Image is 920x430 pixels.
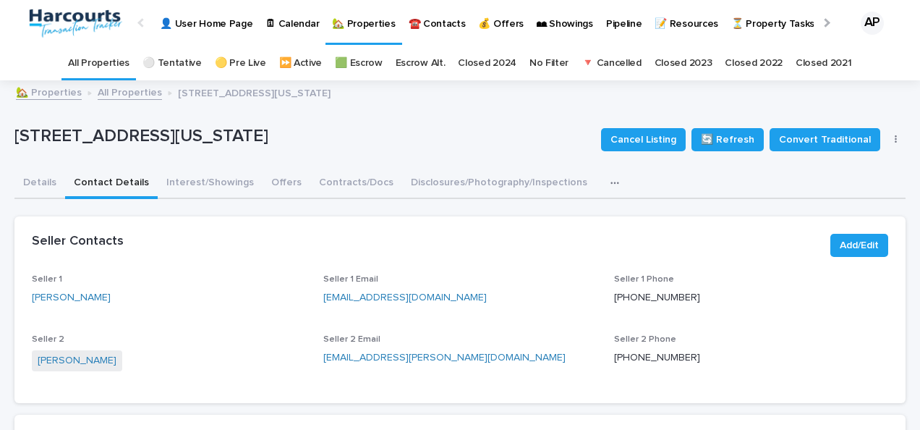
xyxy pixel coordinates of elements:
[529,46,568,80] a: No Filter
[458,46,516,80] a: Closed 2024
[610,132,676,147] span: Cancel Listing
[178,84,331,100] p: [STREET_ADDRESS][US_STATE]
[32,335,64,344] span: Seller 2
[601,128,686,151] button: Cancel Listing
[323,335,380,344] span: Seller 2 Email
[770,128,880,151] button: Convert Traditional
[582,46,642,80] a: 🔻 Cancelled
[796,46,852,80] a: Closed 2021
[614,275,674,284] span: Seller 1 Phone
[701,132,754,147] span: 🔄 Refresh
[655,46,712,80] a: Closed 2023
[725,46,783,80] a: Closed 2022
[310,169,402,199] button: Contracts/Docs
[614,290,888,305] p: [PHONE_NUMBER]
[614,335,676,344] span: Seller 2 Phone
[32,290,111,305] a: [PERSON_NAME]
[691,128,764,151] button: 🔄 Refresh
[16,83,82,100] a: 🏡 Properties
[614,350,888,366] p: [PHONE_NUMBER]
[142,46,202,80] a: ⚪️ Tentative
[38,353,116,368] a: [PERSON_NAME]
[98,83,162,100] a: All Properties
[323,292,487,303] a: [EMAIL_ADDRESS][DOMAIN_NAME]
[68,46,129,80] a: All Properties
[830,234,888,257] button: Add/Edit
[323,275,378,284] span: Seller 1 Email
[215,46,266,80] a: 🟡 Pre Live
[29,9,123,38] img: aRr5UT5PQeWb03tlxx4P
[402,169,596,199] button: Disclosures/Photography/Inspections
[840,238,879,253] span: Add/Edit
[32,275,62,284] span: Seller 1
[396,46,446,80] a: Escrow Alt.
[263,169,310,199] button: Offers
[779,132,871,147] span: Convert Traditional
[335,46,383,80] a: 🟩 Escrow
[14,169,65,199] button: Details
[32,234,124,250] h2: Seller Contacts
[279,46,323,80] a: ⏩ Active
[323,353,566,363] a: [EMAIL_ADDRESS][PERSON_NAME][DOMAIN_NAME]
[14,126,589,147] p: [STREET_ADDRESS][US_STATE]
[65,169,158,199] button: Contact Details
[158,169,263,199] button: Interest/Showings
[861,12,884,35] div: AP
